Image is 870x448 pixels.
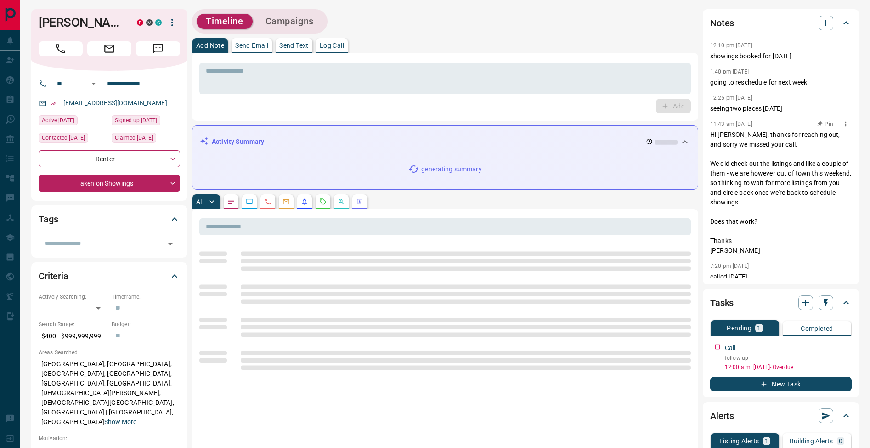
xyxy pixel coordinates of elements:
[710,295,734,310] h2: Tasks
[51,100,57,107] svg: Email Verified
[104,417,136,427] button: Show More
[710,95,752,101] p: 12:25 pm [DATE]
[725,363,852,371] p: 12:00 a.m. [DATE] - Overdue
[39,434,180,442] p: Motivation:
[725,354,852,362] p: follow up
[710,121,752,127] p: 11:43 am [DATE]
[710,42,752,49] p: 12:10 pm [DATE]
[235,42,268,49] p: Send Email
[39,357,180,430] p: [GEOGRAPHIC_DATA], [GEOGRAPHIC_DATA], [GEOGRAPHIC_DATA], [GEOGRAPHIC_DATA], [GEOGRAPHIC_DATA], [G...
[39,293,107,301] p: Actively Searching:
[727,325,751,331] p: Pending
[719,438,759,444] p: Listing Alerts
[39,265,180,287] div: Criteria
[196,42,224,49] p: Add Note
[301,198,308,205] svg: Listing Alerts
[155,19,162,26] div: condos.ca
[765,438,768,444] p: 1
[112,293,180,301] p: Timeframe:
[790,438,833,444] p: Building Alerts
[319,198,327,205] svg: Requests
[39,212,58,227] h2: Tags
[710,377,852,391] button: New Task
[112,133,180,146] div: Thu Apr 13 2023
[710,130,852,255] p: Hi [PERSON_NAME], thanks for reaching out, and sorry we missed your call. We did check out the li...
[88,78,99,89] button: Open
[39,320,107,329] p: Search Range:
[39,208,180,230] div: Tags
[39,15,123,30] h1: [PERSON_NAME]
[710,408,734,423] h2: Alerts
[42,133,85,142] span: Contacted [DATE]
[710,68,749,75] p: 1:40 pm [DATE]
[200,133,690,150] div: Activity Summary
[710,292,852,314] div: Tasks
[39,175,180,192] div: Taken on Showings
[196,198,203,205] p: All
[227,198,235,205] svg: Notes
[39,348,180,357] p: Areas Searched:
[39,41,83,56] span: Call
[42,116,74,125] span: Active [DATE]
[725,343,736,353] p: Call
[39,269,68,284] h2: Criteria
[710,12,852,34] div: Notes
[710,272,852,301] p: called [DATE] no answer sent email follow up
[112,320,180,329] p: Budget:
[87,41,131,56] span: Email
[112,115,180,128] div: Tue Sep 10 2019
[710,51,852,61] p: showings booked for [DATE]
[39,150,180,167] div: Renter
[338,198,345,205] svg: Opportunities
[63,99,167,107] a: [EMAIL_ADDRESS][DOMAIN_NAME]
[710,104,852,113] p: seeing two places [DATE]
[256,14,323,29] button: Campaigns
[115,116,157,125] span: Signed up [DATE]
[710,405,852,427] div: Alerts
[39,133,107,146] div: Mon Jul 21 2025
[197,14,253,29] button: Timeline
[279,42,309,49] p: Send Text
[164,238,177,250] button: Open
[146,19,153,26] div: mrloft.ca
[282,198,290,205] svg: Emails
[710,263,749,269] p: 7:20 pm [DATE]
[710,78,852,87] p: going to reschedule for next week
[39,329,107,344] p: $400 - $999,999,999
[264,198,271,205] svg: Calls
[710,16,734,30] h2: Notes
[320,42,344,49] p: Log Call
[137,19,143,26] div: property.ca
[757,325,761,331] p: 1
[421,164,481,174] p: generating summary
[356,198,363,205] svg: Agent Actions
[212,137,264,147] p: Activity Summary
[246,198,253,205] svg: Lead Browsing Activity
[839,438,842,444] p: 0
[812,120,839,128] button: Pin
[115,133,153,142] span: Claimed [DATE]
[39,115,107,128] div: Mon Aug 11 2025
[136,41,180,56] span: Message
[801,325,833,332] p: Completed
